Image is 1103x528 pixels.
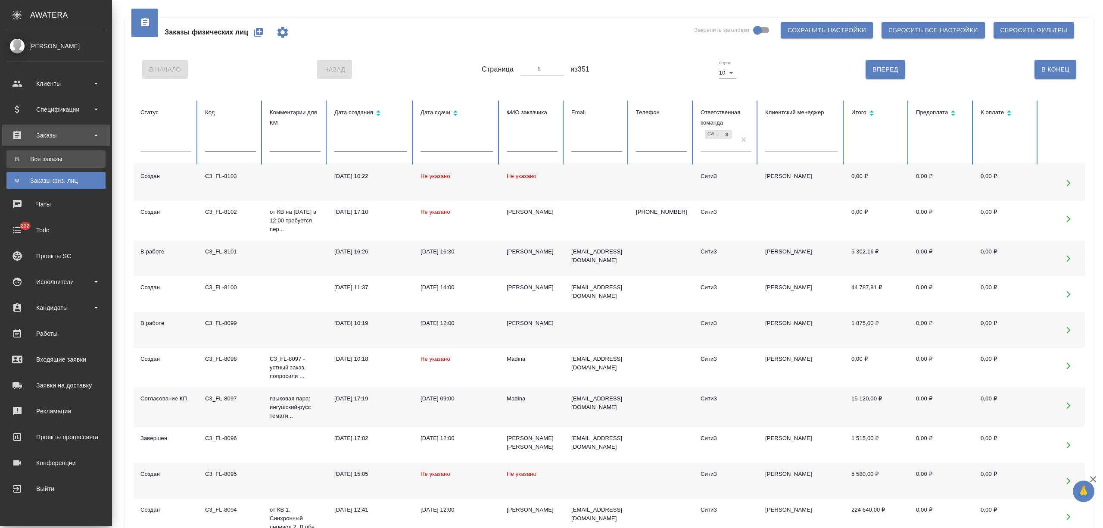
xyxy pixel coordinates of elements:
[719,61,731,65] label: Строк
[701,208,751,216] div: Сити3
[334,283,407,292] div: [DATE] 11:37
[140,247,191,256] div: В работе
[6,456,106,469] div: Конференции
[844,165,909,201] td: 0,00 ₽
[507,107,558,118] div: ФИО заказчика
[571,506,622,523] p: [EMAIL_ADDRESS][DOMAIN_NAME]
[334,394,407,403] div: [DATE] 17:19
[270,107,321,128] div: Комментарии для КМ
[844,427,909,463] td: 1 515,00 ₽
[1041,64,1069,75] span: В Конец
[30,6,112,24] div: AWATERA
[507,208,558,216] div: [PERSON_NAME]
[334,172,407,181] div: [DATE] 10:22
[2,323,110,344] a: Работы
[1078,508,1096,525] button: Удалить
[1073,481,1094,502] button: 🙏
[2,400,110,422] a: Рекламации
[974,276,1038,312] td: 0,00 ₽
[909,463,974,499] td: 0,00 ₽
[705,130,722,139] div: Сити3
[421,471,450,477] span: Не указано
[140,394,191,403] div: Согласование КП
[334,470,407,478] div: [DATE] 15:05
[1034,60,1076,79] button: В Конец
[701,470,751,478] div: Сити3
[421,247,493,256] div: [DATE] 16:30
[334,506,407,514] div: [DATE] 12:41
[765,107,838,118] div: Клиентский менеджер
[974,201,1038,241] td: 0,00 ₽
[974,165,1038,201] td: 0,00 ₽
[909,276,974,312] td: 0,00 ₽
[140,355,191,363] div: Создан
[1059,357,1077,375] button: Открыть
[334,208,407,216] div: [DATE] 17:10
[6,327,106,340] div: Работы
[1078,436,1096,454] button: Удалить
[2,452,110,474] a: Конференции
[636,208,687,216] p: [PHONE_NUMBER]
[6,198,106,211] div: Чаты
[1059,397,1077,414] button: Открыть
[994,22,1074,38] button: Сбросить фильтры
[974,463,1038,499] td: 0,00 ₽
[6,353,106,366] div: Входящие заявки
[1059,210,1077,228] button: Открыть
[701,172,751,181] div: Сити3
[701,355,751,363] div: Сити3
[2,426,110,448] a: Проекты процессинга
[421,319,493,328] div: [DATE] 12:00
[2,219,110,241] a: 232Todo
[507,247,558,256] div: [PERSON_NAME]
[844,463,909,499] td: 5 580,00 ₽
[507,394,558,403] div: Madina
[758,463,844,499] td: [PERSON_NAME]
[270,394,321,420] p: языковая пара: ингушский-русс темати...
[571,107,622,118] div: Email
[781,22,873,38] button: Сохранить настройки
[844,276,909,312] td: 44 787,81 ₽
[909,241,974,276] td: 0,00 ₽
[701,247,751,256] div: Сити3
[6,129,106,142] div: Заказы
[2,349,110,370] a: Входящие заявки
[140,107,191,118] div: Статус
[6,41,106,51] div: [PERSON_NAME]
[421,283,493,292] div: [DATE] 14:00
[205,434,256,443] div: C3_FL-8096
[1078,174,1096,192] button: Удалить
[205,172,256,181] div: C3_FL-8103
[421,506,493,514] div: [DATE] 12:00
[694,26,749,34] span: Закрепить заголовки
[788,25,866,36] span: Сохранить настройки
[882,22,985,38] button: Сбросить все настройки
[872,64,898,75] span: Вперед
[701,434,751,443] div: Сити3
[758,312,844,348] td: [PERSON_NAME]
[205,107,256,118] div: Код
[16,222,35,230] span: 232
[6,172,106,189] a: ФЗаказы физ. лиц
[140,172,191,181] div: Создан
[205,247,256,256] div: C3_FL-8101
[334,107,407,120] div: Сортировка
[421,107,493,120] div: Сортировка
[205,394,256,403] div: C3_FL-8097
[1078,250,1096,267] button: Удалить
[2,375,110,396] a: Заявки на доставку
[1059,174,1077,192] button: Открыть
[6,150,106,168] a: ВВсе заказы
[1078,357,1096,375] button: Удалить
[916,107,967,120] div: Сортировка
[844,201,909,241] td: 0,00 ₽
[11,176,101,185] div: Заказы физ. лиц
[140,470,191,478] div: Создан
[205,506,256,514] div: C3_FL-8094
[140,208,191,216] div: Создан
[248,22,269,43] button: Создать
[334,434,407,443] div: [DATE] 17:02
[507,355,558,363] div: Madina
[140,283,191,292] div: Создан
[909,387,974,427] td: 0,00 ₽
